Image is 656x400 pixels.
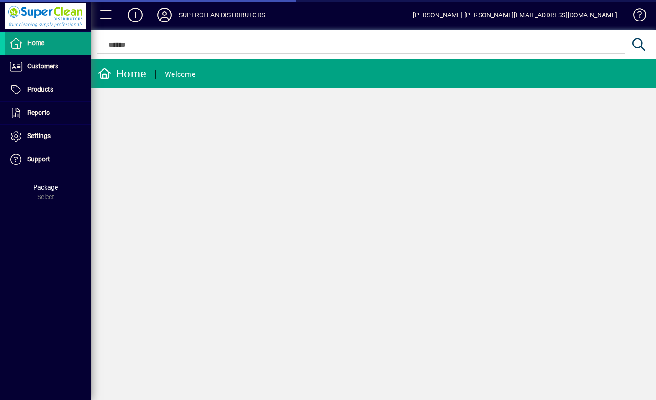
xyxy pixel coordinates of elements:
[150,7,179,23] button: Profile
[5,148,91,171] a: Support
[5,78,91,101] a: Products
[165,67,195,82] div: Welcome
[626,2,645,31] a: Knowledge Base
[27,62,58,70] span: Customers
[179,8,265,22] div: SUPERCLEAN DISTRIBUTORS
[27,39,44,46] span: Home
[98,67,146,81] div: Home
[27,155,50,163] span: Support
[413,8,617,22] div: [PERSON_NAME] [PERSON_NAME][EMAIL_ADDRESS][DOMAIN_NAME]
[27,109,50,116] span: Reports
[5,102,91,124] a: Reports
[27,132,51,139] span: Settings
[5,55,91,78] a: Customers
[27,86,53,93] span: Products
[33,184,58,191] span: Package
[121,7,150,23] button: Add
[5,125,91,148] a: Settings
